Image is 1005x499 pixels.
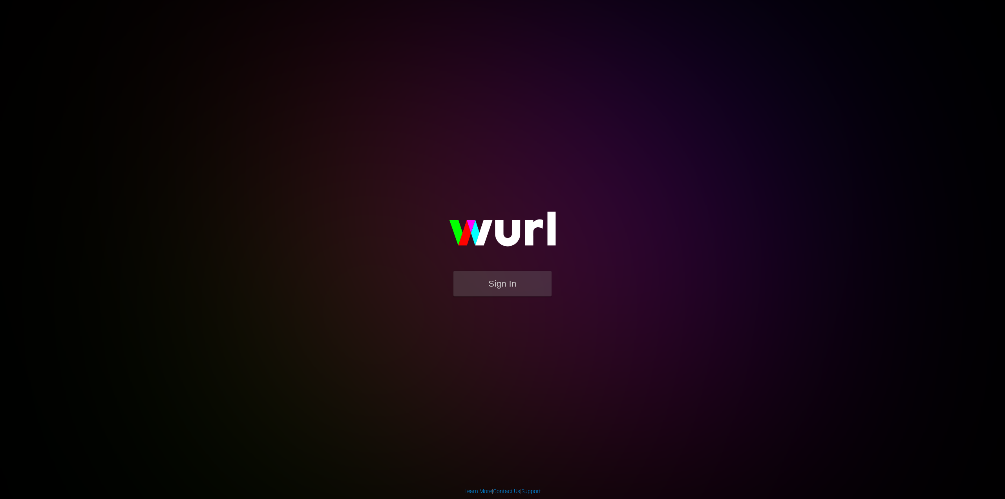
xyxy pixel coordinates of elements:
button: Sign In [453,271,552,296]
a: Contact Us [493,488,520,494]
div: | | [464,487,541,495]
a: Support [521,488,541,494]
img: wurl-logo-on-black-223613ac3d8ba8fe6dc639794a292ebdb59501304c7dfd60c99c58986ef67473.svg [424,195,581,271]
a: Learn More [464,488,492,494]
